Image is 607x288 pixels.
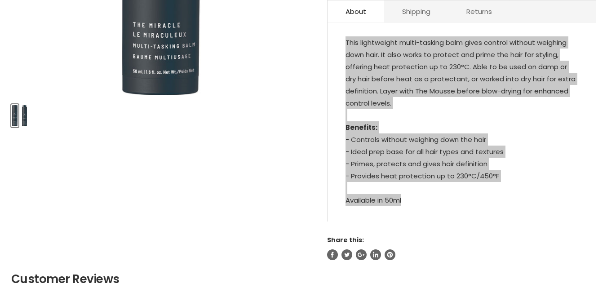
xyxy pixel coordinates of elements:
[346,147,504,156] span: - Ideal prep base for all hair types and textures
[346,123,377,132] b: Benefits:
[346,36,578,208] p: Available in 50ml
[22,105,27,126] img: Schwarzkopf Session Label The Miracle
[346,135,486,144] span: - Controls without weighing down the hair
[11,104,18,127] button: Schwarzkopf Session Label The Miracle
[346,38,576,108] span: This lightweight multi-tasking balm gives control without weighing down hair. It also works to pr...
[327,236,596,260] aside: Share this:
[12,105,18,126] img: Schwarzkopf Session Label The Miracle
[384,0,448,22] a: Shipping
[10,102,314,127] div: Product thumbnails
[448,0,510,22] a: Returns
[346,159,487,168] span: - Primes, protects and gives hair definition
[328,0,384,22] a: About
[327,235,364,244] span: Share this:
[346,171,499,181] span: - Provides heat protection up to 230°C/450°F
[21,104,28,127] button: Schwarzkopf Session Label The Miracle
[11,271,596,287] h2: Customer Reviews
